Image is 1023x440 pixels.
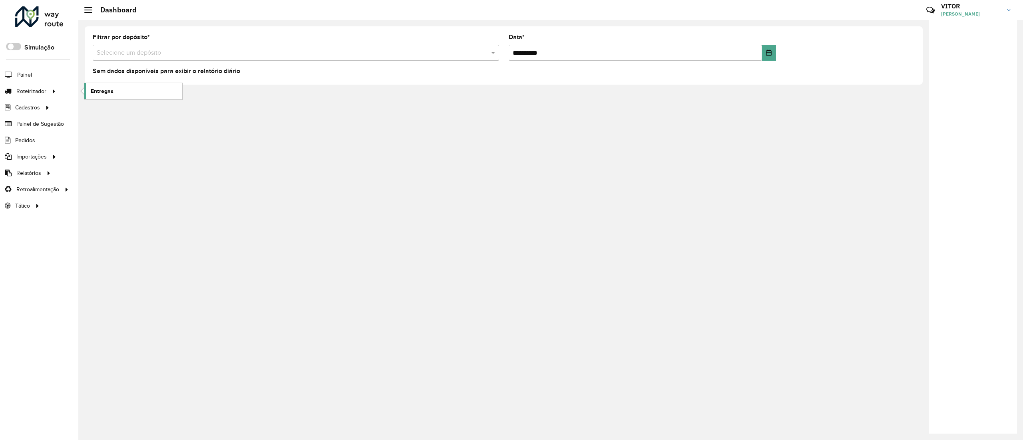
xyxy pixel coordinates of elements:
h3: VITOR [941,2,1001,10]
a: Entregas [84,83,182,99]
h2: Dashboard [92,6,137,14]
label: Filtrar por depósito [93,32,150,42]
span: Retroalimentação [16,185,59,194]
span: Importações [16,153,47,161]
span: Pedidos [15,136,35,145]
span: Tático [15,202,30,210]
label: Sem dados disponíveis para exibir o relatório diário [93,66,240,76]
a: Contato Rápido [922,2,939,19]
span: Roteirizador [16,87,46,95]
label: Data [509,32,525,42]
span: [PERSON_NAME] [941,10,1001,18]
span: Entregas [91,87,113,95]
button: Choose Date [762,45,776,61]
span: Cadastros [15,103,40,112]
span: Painel [17,71,32,79]
label: Simulação [24,43,54,52]
span: Painel de Sugestão [16,120,64,128]
span: Relatórios [16,169,41,177]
